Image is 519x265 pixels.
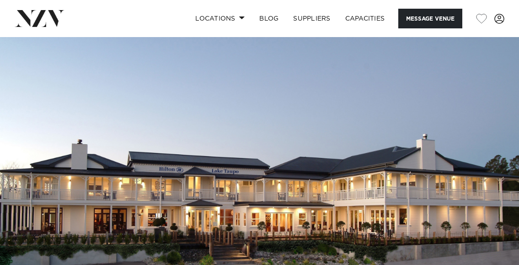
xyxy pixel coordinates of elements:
[188,9,252,28] a: Locations
[338,9,392,28] a: Capacities
[252,9,286,28] a: BLOG
[286,9,337,28] a: SUPPLIERS
[398,9,462,28] button: Message Venue
[15,10,64,27] img: nzv-logo.png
